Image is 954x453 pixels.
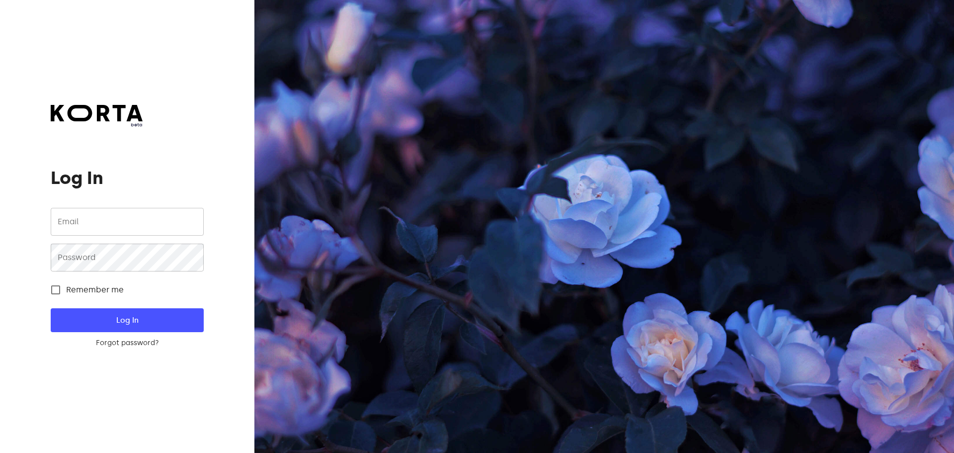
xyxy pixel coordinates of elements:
span: Remember me [66,284,124,296]
button: Log In [51,308,203,332]
a: beta [51,105,143,128]
span: beta [51,121,143,128]
h1: Log In [51,168,203,188]
span: Log In [67,314,187,327]
a: Forgot password? [51,338,203,348]
img: Korta [51,105,143,121]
